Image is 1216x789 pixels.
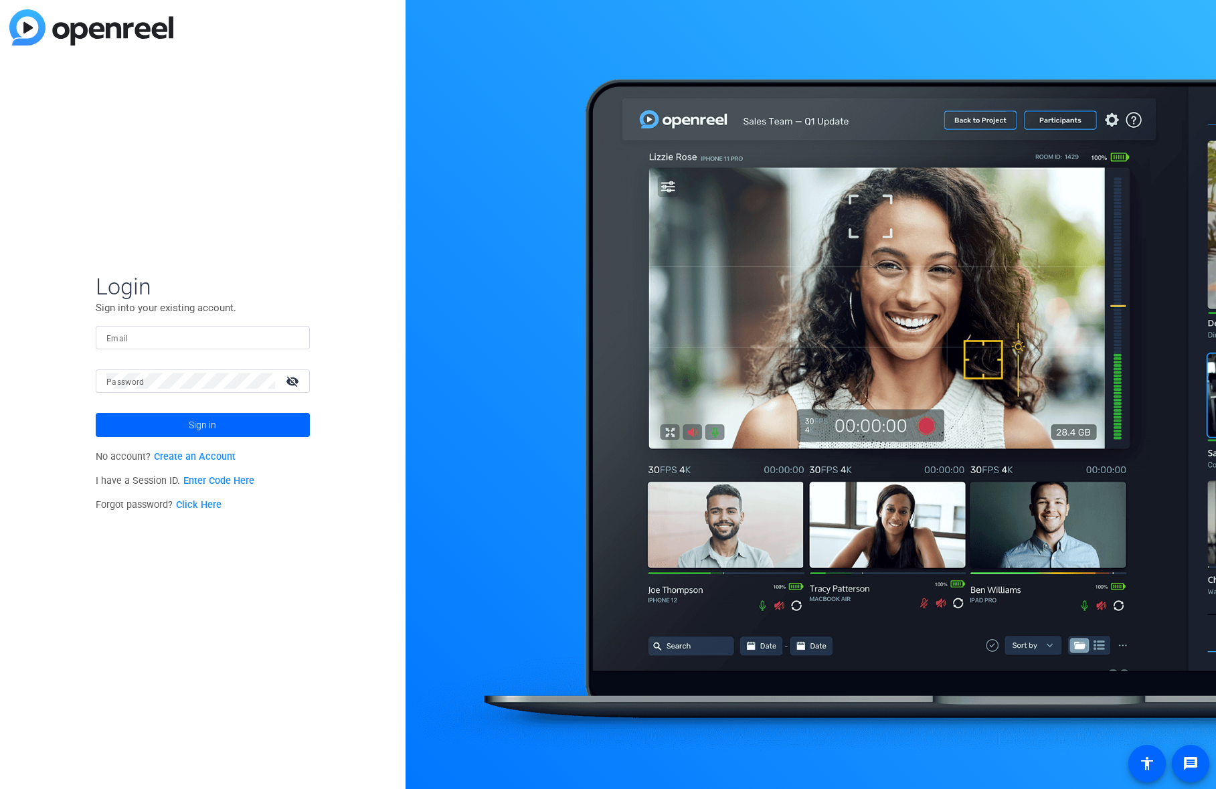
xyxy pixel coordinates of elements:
a: Click Here [176,499,222,511]
mat-label: Password [106,377,145,387]
span: Sign in [189,408,216,442]
mat-icon: visibility_off [278,371,310,391]
input: Enter Email Address [106,329,299,345]
mat-icon: message [1183,756,1199,772]
a: Create an Account [154,451,236,462]
p: Sign into your existing account. [96,300,310,315]
span: I have a Session ID. [96,475,254,487]
span: Forgot password? [96,499,222,511]
img: blue-gradient.svg [9,9,173,46]
mat-icon: accessibility [1139,756,1155,772]
span: Login [96,272,310,300]
span: No account? [96,451,236,462]
a: Enter Code Here [183,475,254,487]
button: Sign in [96,413,310,437]
mat-label: Email [106,334,128,343]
